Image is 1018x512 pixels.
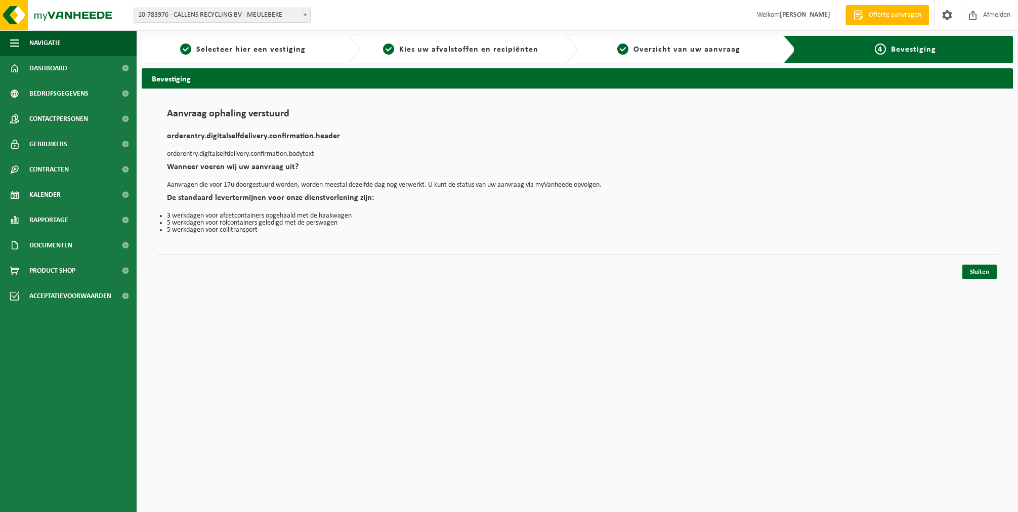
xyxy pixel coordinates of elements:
span: 2 [383,44,394,55]
p: Aanvragen die voor 17u doorgestuurd worden, worden meestal dezelfde dag nog verwerkt. U kunt de s... [167,182,988,189]
a: 2Kies uw afvalstoffen en recipiënten [365,44,558,56]
h2: Bevestiging [142,68,1013,88]
span: 10-783976 - CALLENS RECYCLING BV - MEULEBEKE [134,8,310,22]
span: Acceptatievoorwaarden [29,283,111,309]
span: Rapportage [29,207,68,233]
li: 3 werkdagen voor afzetcontainers opgehaald met de haakwagen [167,212,988,220]
li: 5 werkdagen voor collitransport [167,227,988,234]
span: 4 [875,44,886,55]
span: Bedrijfsgegevens [29,81,89,106]
span: 1 [180,44,191,55]
a: Offerte aanvragen [845,5,929,25]
h2: orderentry.digitalselfdelivery.confirmation.header [167,132,988,146]
span: Documenten [29,233,72,258]
span: Bevestiging [891,46,936,54]
span: Dashboard [29,56,67,81]
span: Selecteer hier een vestiging [196,46,306,54]
span: Offerte aanvragen [866,10,924,20]
a: 3Overzicht van uw aanvraag [582,44,775,56]
span: Contracten [29,157,69,182]
h2: De standaard levertermijnen voor onze dienstverlening zijn: [167,194,988,207]
span: Overzicht van uw aanvraag [633,46,740,54]
span: Gebruikers [29,132,67,157]
span: Kies uw afvalstoffen en recipiënten [399,46,538,54]
strong: [PERSON_NAME] [780,11,830,19]
h1: Aanvraag ophaling verstuurd [167,109,988,124]
span: 3 [617,44,628,55]
span: Product Shop [29,258,75,283]
p: orderentry.digitalselfdelivery.confirmation.bodytext [167,151,988,158]
span: Contactpersonen [29,106,88,132]
span: 10-783976 - CALLENS RECYCLING BV - MEULEBEKE [134,8,311,23]
li: 5 werkdagen voor rolcontainers geledigd met de perswagen [167,220,988,227]
span: Kalender [29,182,61,207]
span: Navigatie [29,30,61,56]
h2: Wanneer voeren wij uw aanvraag uit? [167,163,988,177]
a: Sluiten [962,265,997,279]
a: 1Selecteer hier een vestiging [147,44,340,56]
